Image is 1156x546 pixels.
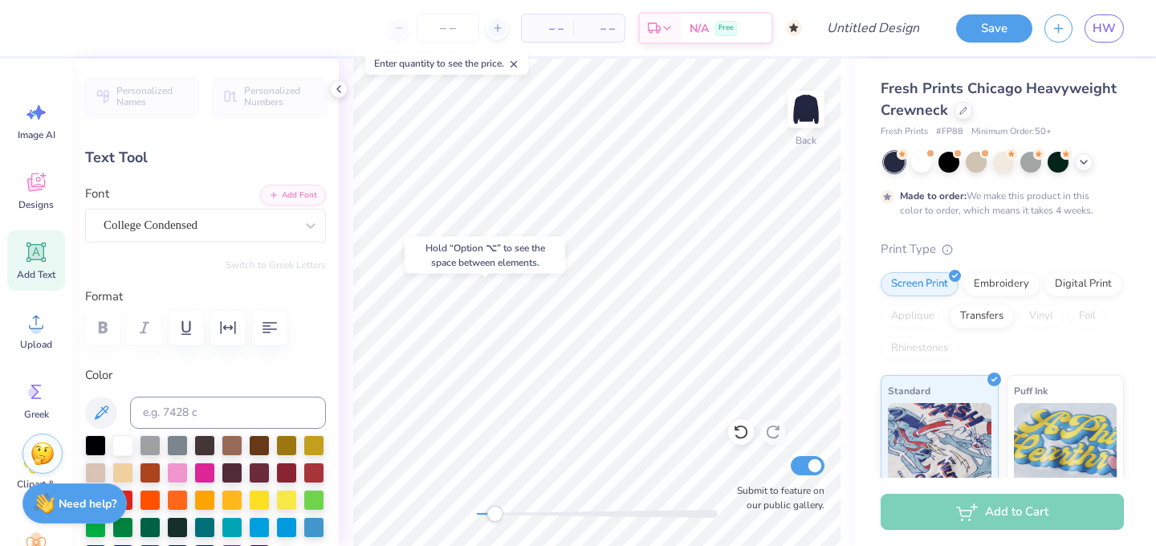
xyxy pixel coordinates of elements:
div: Rhinestones [881,336,959,361]
div: Hold “Option ⌥” to see the space between elements. [405,237,565,274]
span: Standard [888,382,930,399]
strong: Need help? [59,496,116,511]
div: Enter quantity to see the price. [365,52,528,75]
input: Untitled Design [814,12,932,44]
div: Digital Print [1044,272,1122,296]
span: Greek [24,408,49,421]
button: Personalized Names [85,78,198,115]
button: Add Font [260,185,326,206]
span: Image AI [18,128,55,141]
label: Color [85,366,326,385]
div: Screen Print [881,272,959,296]
span: – – [583,20,615,37]
strong: Made to order: [900,189,967,202]
img: Back [790,93,822,125]
div: Embroidery [963,272,1040,296]
span: Upload [20,338,52,351]
div: Transfers [950,304,1014,328]
span: Puff Ink [1014,382,1048,399]
input: e.g. 7428 c [130,397,326,429]
button: Save [956,14,1032,43]
span: # FP88 [936,125,963,139]
span: Free [718,22,734,34]
a: HW [1085,14,1124,43]
span: Clipart & logos [10,478,63,503]
div: Vinyl [1019,304,1064,328]
div: Foil [1068,304,1106,328]
div: Applique [881,304,945,328]
div: Text Tool [85,147,326,169]
span: Minimum Order: 50 + [971,125,1052,139]
span: N/A [690,20,709,37]
button: Personalized Numbers [213,78,326,115]
span: Add Text [17,268,55,281]
img: Puff Ink [1014,403,1117,483]
input: – – [417,14,479,43]
div: We make this product in this color to order, which means it takes 4 weeks. [900,189,1097,218]
span: – – [531,20,564,37]
label: Submit to feature on our public gallery. [728,483,824,512]
span: Fresh Prints Chicago Heavyweight Crewneck [881,79,1117,120]
span: Personalized Numbers [244,85,316,108]
div: Accessibility label [486,506,503,522]
div: Back [796,133,816,148]
span: HW [1093,19,1116,38]
span: Fresh Prints [881,125,928,139]
label: Format [85,287,326,306]
button: Switch to Greek Letters [226,259,326,271]
div: Print Type [881,240,1124,259]
span: Personalized Names [116,85,189,108]
label: Font [85,185,109,203]
span: Designs [18,198,54,211]
img: Standard [888,403,991,483]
